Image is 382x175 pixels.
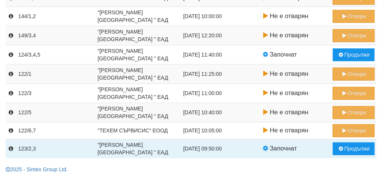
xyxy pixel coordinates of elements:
[333,124,374,137] button: Отвори
[259,84,330,103] td: Не е отварян
[181,45,260,64] td: [DATE] 11:40:00
[96,45,181,64] td: "[PERSON_NAME] [GEOGRAPHIC_DATA] " ЕАД
[333,106,374,119] button: Отвори
[16,84,95,103] td: 122/3
[333,48,374,61] button: Продължи
[96,7,181,26] td: "[PERSON_NAME] [GEOGRAPHIC_DATA] " ЕАД
[259,139,330,158] td: Започнат
[181,64,260,84] td: [DATE] 11:25:00
[333,68,374,80] button: Отвори
[16,45,95,64] td: 124/3,4,5
[181,84,260,103] td: [DATE] 11:00:00
[259,64,330,84] td: Не е отварян
[333,142,374,155] button: Продължи
[181,139,260,158] td: [DATE] 09:50:00
[16,139,95,158] td: 123/2,3
[16,64,95,84] td: 122/1
[16,122,95,139] td: 122/6,7
[96,103,181,122] td: "[PERSON_NAME] [GEOGRAPHIC_DATA] " ЕАД
[259,122,330,139] td: Не е отварян
[181,122,260,139] td: [DATE] 10:05:00
[96,64,181,84] td: "[PERSON_NAME] [GEOGRAPHIC_DATA] " ЕАД
[259,26,330,45] td: Не е отварян
[6,166,68,172] a: 2025 - Sintex Group Ltd.
[181,26,260,45] td: [DATE] 12:20:00
[96,26,181,45] td: "[PERSON_NAME] [GEOGRAPHIC_DATA] " ЕАД
[333,29,374,42] button: Отвори
[16,26,95,45] td: 149/3,4
[333,87,374,100] button: Отвори
[259,103,330,122] td: Не е отварян
[96,139,181,158] td: "[PERSON_NAME] [GEOGRAPHIC_DATA] " ЕАД
[181,103,260,122] td: [DATE] 10:40:00
[259,45,330,64] td: Започнат
[16,7,95,26] td: 144/1,2
[16,103,95,122] td: 122/5
[96,84,181,103] td: "[PERSON_NAME] [GEOGRAPHIC_DATA] " ЕАД
[259,7,330,26] td: Не е отварян
[96,122,181,139] td: "ТЕХЕМ СЪРВИСИС" ЕООД
[333,10,374,23] button: Отвори
[181,7,260,26] td: [DATE] 10:00:00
